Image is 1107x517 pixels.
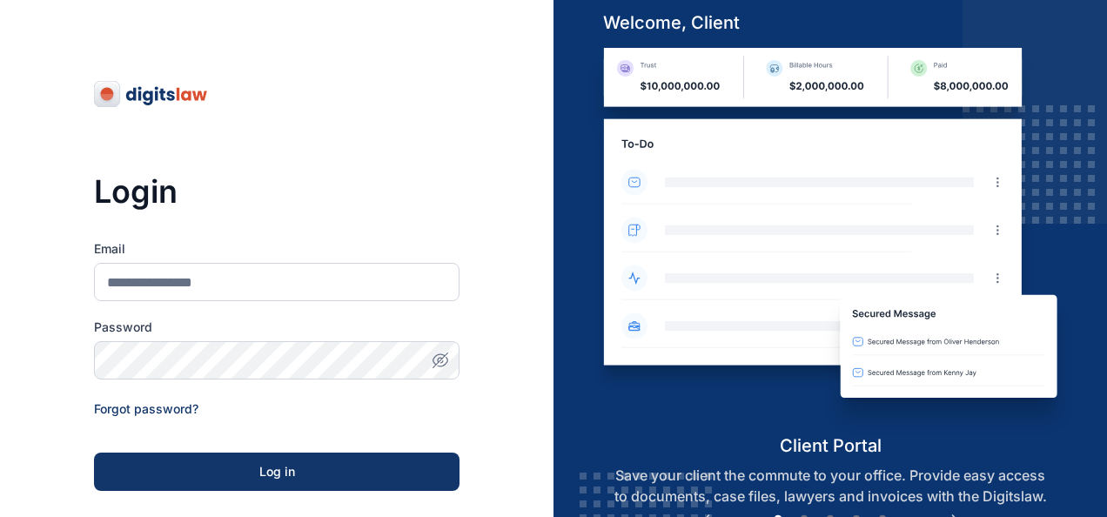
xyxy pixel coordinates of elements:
[589,10,1072,35] h5: welcome, client
[122,463,432,480] div: Log in
[94,319,460,336] label: Password
[94,401,198,416] a: Forgot password?
[94,80,209,108] img: digitslaw-logo
[589,465,1072,507] p: Save your client the commute to your office. Provide easy access to documents, case files, lawyer...
[94,240,460,258] label: Email
[589,433,1072,458] h5: client portal
[589,48,1072,433] img: client-portal
[94,453,460,491] button: Log in
[94,174,460,209] h3: Login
